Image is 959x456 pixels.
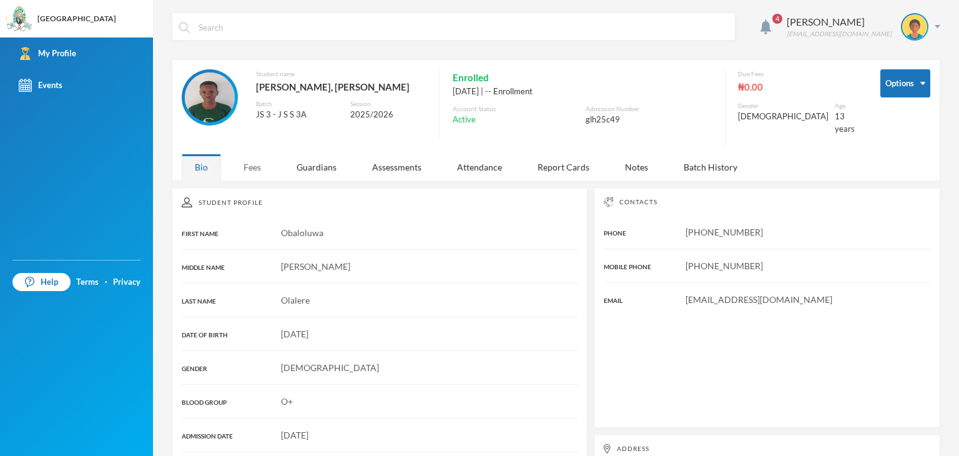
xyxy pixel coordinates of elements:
span: [PERSON_NAME] [281,261,350,272]
span: Active [453,114,476,126]
div: [PERSON_NAME] [787,14,892,29]
span: [DATE] [281,430,308,440]
span: Enrolled [453,69,489,86]
div: Student Profile [182,197,578,207]
div: glh25c49 [586,114,712,126]
div: Batch History [671,154,750,181]
div: Age [835,101,862,111]
div: Report Cards [524,154,602,181]
div: Events [19,79,62,92]
div: Guardians [283,154,350,181]
div: 13 years [835,111,862,135]
img: logo [7,7,32,32]
span: [PHONE_NUMBER] [686,227,763,237]
div: Address [604,444,930,454]
a: Terms [76,276,99,289]
div: [DEMOGRAPHIC_DATA] [738,111,829,123]
span: 4 [772,14,782,24]
a: Privacy [113,276,140,289]
div: [GEOGRAPHIC_DATA] [37,13,116,24]
div: 2025/2026 [350,109,428,121]
div: [DATE] | -- Enrollment [453,86,712,98]
div: Notes [612,154,661,181]
div: Account Status [453,104,579,114]
div: My Profile [19,47,76,60]
div: [PERSON_NAME], [PERSON_NAME] [256,79,427,95]
img: search [179,22,190,33]
span: [DEMOGRAPHIC_DATA] [281,362,379,373]
div: ₦0.00 [738,79,862,95]
a: Help [12,273,71,292]
span: [DATE] [281,329,308,339]
button: Options [880,69,930,97]
img: STUDENT [185,72,235,122]
span: Olalere [281,295,310,305]
span: [EMAIL_ADDRESS][DOMAIN_NAME] [686,294,832,305]
div: Contacts [604,197,930,207]
div: Gender [738,101,829,111]
div: Assessments [359,154,435,181]
div: JS 3 - J S S 3A [256,109,341,121]
span: O+ [281,396,293,407]
div: Student name [256,69,427,79]
div: · [105,276,107,289]
span: Obaloluwa [281,227,323,238]
div: Bio [182,154,221,181]
div: Batch [256,99,341,109]
div: [EMAIL_ADDRESS][DOMAIN_NAME] [787,29,892,39]
input: Search [197,13,729,41]
div: Due Fees [738,69,862,79]
div: Fees [230,154,274,181]
div: Admission Number [586,104,712,114]
span: [PHONE_NUMBER] [686,260,763,271]
div: Session [350,99,428,109]
img: STUDENT [902,14,927,39]
div: Attendance [444,154,515,181]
